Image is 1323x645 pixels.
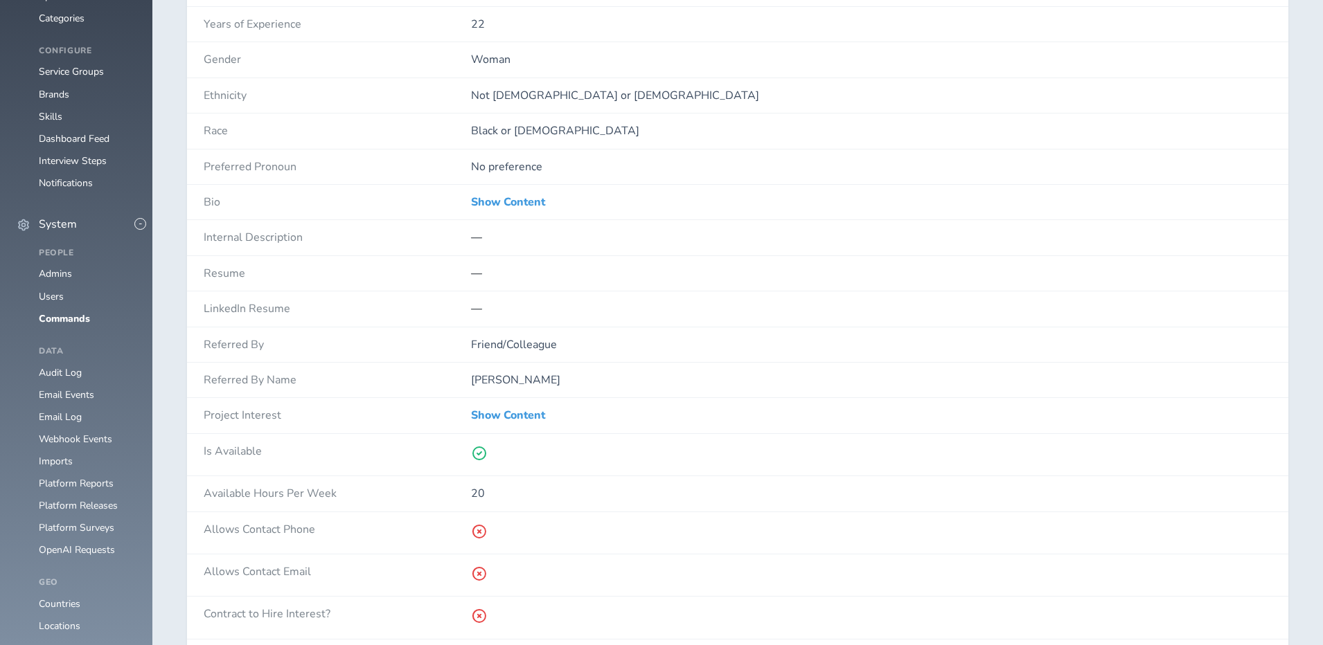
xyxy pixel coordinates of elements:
a: Skills [39,110,62,123]
h4: Allows Contact Email [204,565,471,578]
p: Friend/Colleague [471,338,1272,351]
h4: LinkedIn Resume [204,302,471,315]
a: OpenAI Requests [39,543,115,556]
p: Black or [DEMOGRAPHIC_DATA] [471,125,1272,137]
h4: People [39,248,136,258]
h4: Gender [204,53,471,66]
h4: Referred By [204,338,471,351]
a: Countries [39,597,80,610]
h4: Ethnicity [204,89,471,102]
button: - [134,218,146,230]
p: [PERSON_NAME] [471,374,1272,386]
a: Show Content [471,196,545,208]
p: No preference [471,161,1272,173]
a: Platform Surveys [39,521,114,534]
a: Platform Reports [39,477,114,490]
h4: Internal Description [204,231,471,244]
h4: Is Available [204,445,471,457]
a: Commands [39,312,90,325]
h4: Contract to Hire Interest? [204,608,471,620]
h4: Data [39,347,136,356]
h4: Allows Contact Phone [204,523,471,536]
h4: Project Interest [204,409,471,421]
a: Webhook Events [39,433,112,446]
a: Interview Steps [39,154,107,167]
h4: Race [204,125,471,137]
h4: Resume [204,267,471,280]
p: 20 [471,487,1272,500]
h4: Configure [39,46,136,56]
a: Service Groups [39,65,104,78]
h4: Preferred Pronoun [204,161,471,173]
a: Audit Log [39,366,82,379]
a: Platform Releases [39,499,118,512]
a: Email Log [39,410,82,424]
h4: Geo [39,578,136,588]
p: Not [DEMOGRAPHIC_DATA] or [DEMOGRAPHIC_DATA] [471,89,1272,102]
div: — [471,231,1272,244]
span: System [39,218,77,230]
a: Categories [39,12,85,25]
a: Email Events [39,388,94,401]
a: Users [39,290,64,303]
p: Woman [471,53,1272,66]
a: Notifications [39,176,93,190]
p: 22 [471,18,1272,30]
a: Show Content [471,409,545,421]
a: Locations [39,619,80,633]
a: Brands [39,88,69,101]
h4: Bio [204,196,471,208]
span: — [471,301,482,316]
h4: Referred By Name [204,374,471,386]
a: Dashboard Feed [39,132,109,145]
a: Admins [39,267,72,280]
h4: Available Hours Per Week [204,487,471,500]
a: Imports [39,455,73,468]
span: — [471,266,482,281]
h4: Years of Experience [204,18,471,30]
